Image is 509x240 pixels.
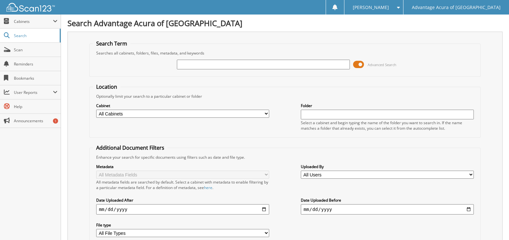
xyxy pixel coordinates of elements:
[93,155,477,160] div: Enhance your search for specific documents using filters such as date and file type.
[14,61,57,67] span: Reminders
[93,40,130,47] legend: Search Term
[6,3,55,12] img: scan123-logo-white.svg
[93,83,120,90] legend: Location
[301,103,473,108] label: Folder
[14,90,53,95] span: User Reports
[96,222,269,228] label: File type
[301,204,473,215] input: end
[14,19,53,24] span: Cabinets
[14,47,57,53] span: Scan
[301,164,473,169] label: Uploaded By
[96,197,269,203] label: Date Uploaded After
[204,185,212,190] a: here
[14,75,57,81] span: Bookmarks
[412,5,501,9] span: Advantage Acura of [GEOGRAPHIC_DATA]
[14,33,56,38] span: Search
[301,197,473,203] label: Date Uploaded Before
[96,103,269,108] label: Cabinet
[353,5,389,9] span: [PERSON_NAME]
[93,94,477,99] div: Optionally limit your search to a particular cabinet or folder
[14,104,57,109] span: Help
[96,179,269,190] div: All metadata fields are searched by default. Select a cabinet with metadata to enable filtering b...
[53,118,58,124] div: 1
[93,144,168,151] legend: Additional Document Filters
[14,118,57,124] span: Announcements
[368,62,396,67] span: Advanced Search
[93,50,477,56] div: Searches all cabinets, folders, files, metadata, and keywords
[96,204,269,215] input: start
[67,18,503,28] h1: Search Advantage Acura of [GEOGRAPHIC_DATA]
[301,120,473,131] div: Select a cabinet and begin typing the name of the folder you want to search in. If the name match...
[96,164,269,169] label: Metadata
